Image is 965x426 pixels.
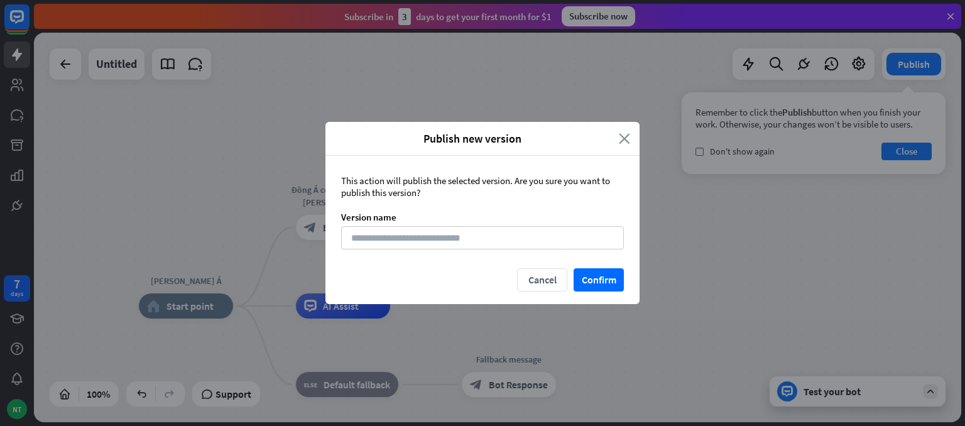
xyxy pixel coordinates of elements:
button: Confirm [574,268,624,292]
i: close [619,131,630,146]
span: Publish new version [335,131,609,146]
button: Open LiveChat chat widget [10,5,48,43]
div: This action will publish the selected version. Are you sure you want to publish this version? [341,175,624,199]
button: Cancel [517,268,567,292]
div: Version name [341,211,624,223]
